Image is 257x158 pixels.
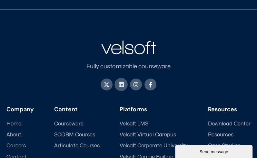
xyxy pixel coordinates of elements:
a: Velsoft Corporate University [120,143,188,149]
a: Velsoft LMS [120,121,188,127]
span: Case Studies [208,143,240,149]
iframe: chat widget [175,144,254,158]
a: About [6,132,34,138]
a: Articulate Courses [54,143,100,149]
span: Courseware [54,121,84,127]
span: SCORM Courses [54,132,95,138]
span: Resources [208,132,233,138]
h3: Company [6,106,34,113]
h3: Resources [208,106,251,113]
h3: Content [54,106,100,113]
p: Fully customizable courseware [77,62,180,71]
span: Velsoft Virtual Campus [120,132,176,138]
span: About [6,132,21,138]
a: Download Center [208,121,251,127]
a: Velsoft Virtual Campus [120,132,188,138]
a: Careers [6,143,34,149]
a: Home [6,121,34,127]
span: Velsoft LMS [120,121,148,127]
a: Case Studies [208,143,251,149]
span: Home [6,121,21,127]
a: Resources [208,132,251,138]
a: Courseware [54,121,100,127]
span: Careers [6,143,26,149]
h3: Platforms [120,106,188,113]
a: SCORM Courses [54,132,100,138]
